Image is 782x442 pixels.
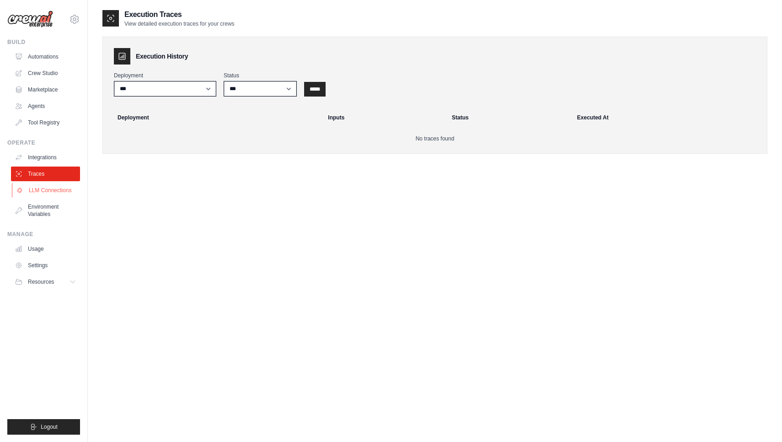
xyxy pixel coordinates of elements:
a: Traces [11,167,80,181]
a: Automations [11,49,80,64]
h2: Execution Traces [124,9,235,20]
button: Logout [7,419,80,435]
span: Resources [28,278,54,286]
label: Deployment [114,72,216,79]
th: Deployment [107,108,322,128]
a: Tool Registry [11,115,80,130]
label: Status [224,72,297,79]
a: Marketplace [11,82,80,97]
a: Environment Variables [11,199,80,221]
div: Build [7,38,80,46]
a: Settings [11,258,80,273]
th: Executed At [572,108,763,128]
h3: Execution History [136,52,188,61]
a: LLM Connections [12,183,81,198]
p: No traces found [114,135,756,142]
button: Resources [11,275,80,289]
span: Logout [41,423,58,431]
a: Integrations [11,150,80,165]
th: Status [446,108,572,128]
div: Operate [7,139,80,146]
img: Logo [7,11,53,28]
div: Manage [7,231,80,238]
a: Agents [11,99,80,113]
a: Usage [11,242,80,256]
th: Inputs [322,108,446,128]
p: View detailed execution traces for your crews [124,20,235,27]
a: Crew Studio [11,66,80,81]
